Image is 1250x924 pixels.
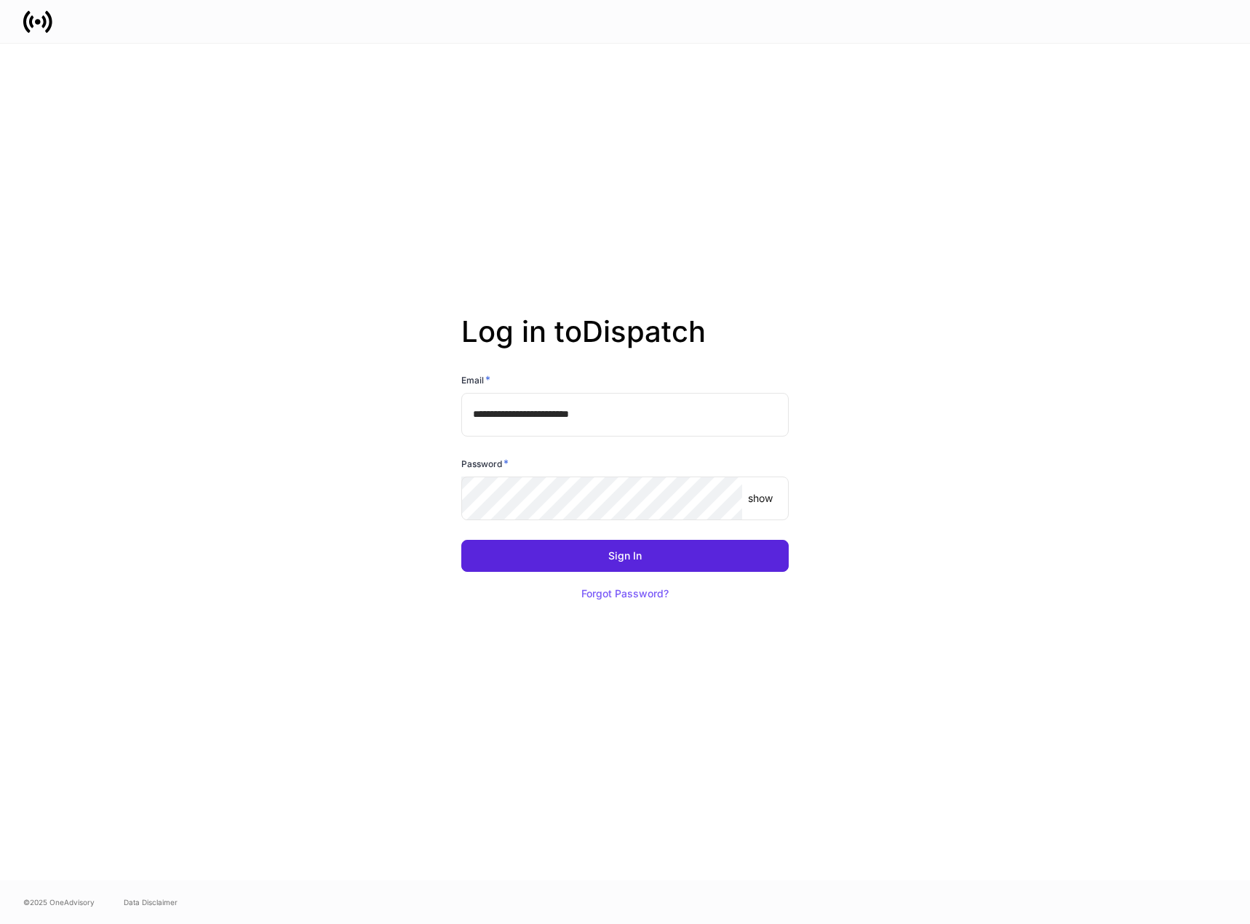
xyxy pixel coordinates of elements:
span: © 2025 OneAdvisory [23,896,95,908]
h6: Password [461,456,509,471]
button: Sign In [461,540,789,572]
button: Forgot Password? [563,578,687,610]
h2: Log in to Dispatch [461,314,789,373]
a: Data Disclaimer [124,896,178,908]
div: Forgot Password? [581,589,669,599]
h6: Email [461,373,490,387]
p: show [748,491,773,506]
div: Sign In [608,551,642,561]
